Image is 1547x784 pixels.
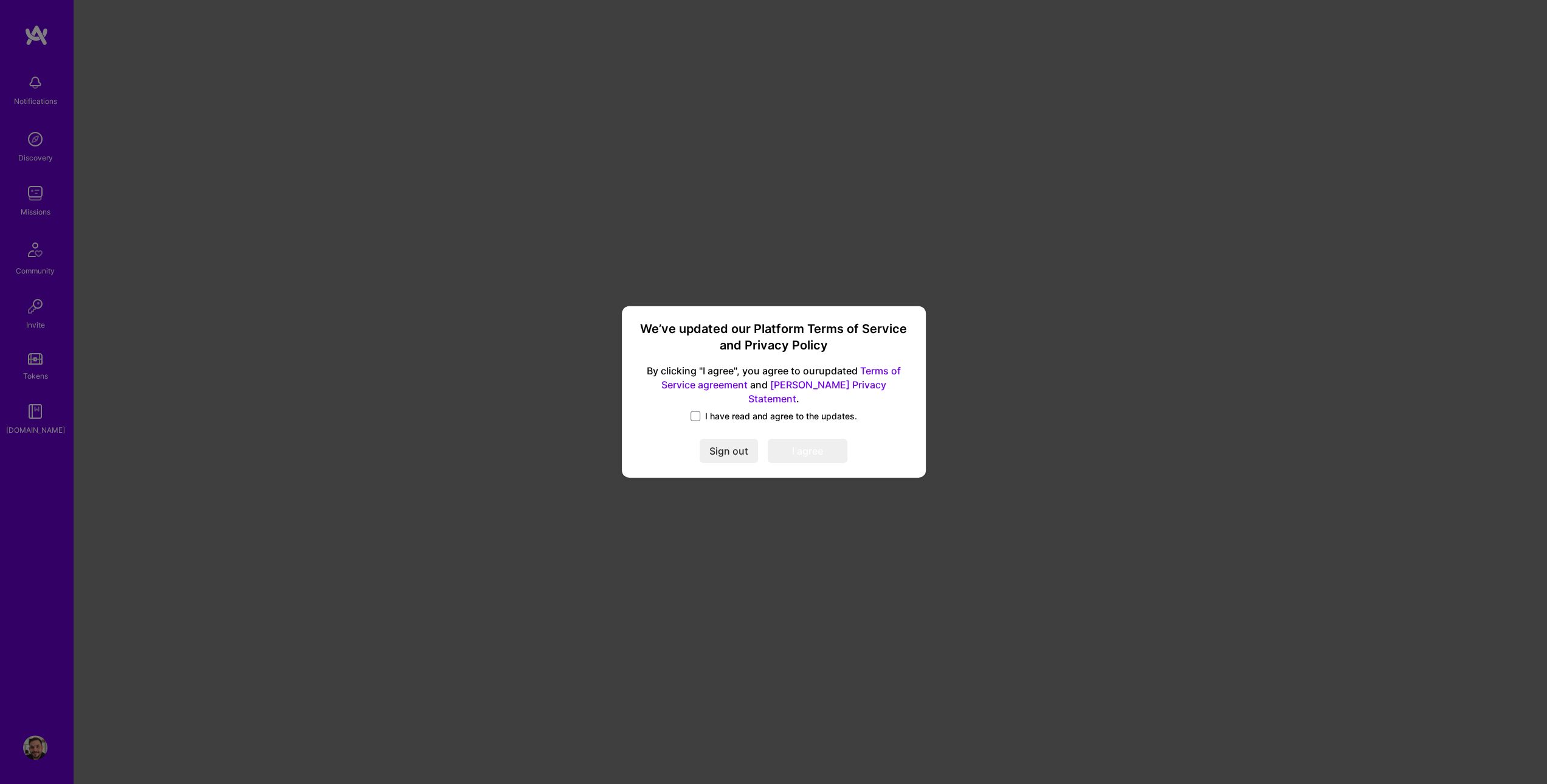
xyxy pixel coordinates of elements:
[636,364,911,406] span: By clicking "I agree", you agree to our updated and .
[748,378,886,404] a: [PERSON_NAME] Privacy Statement
[661,365,901,391] a: Terms of Service agreement
[700,439,758,463] button: Sign out
[705,410,857,422] span: I have read and agree to the updates.
[636,321,911,354] h3: We’ve updated our Platform Terms of Service and Privacy Policy
[768,439,847,463] button: I agree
